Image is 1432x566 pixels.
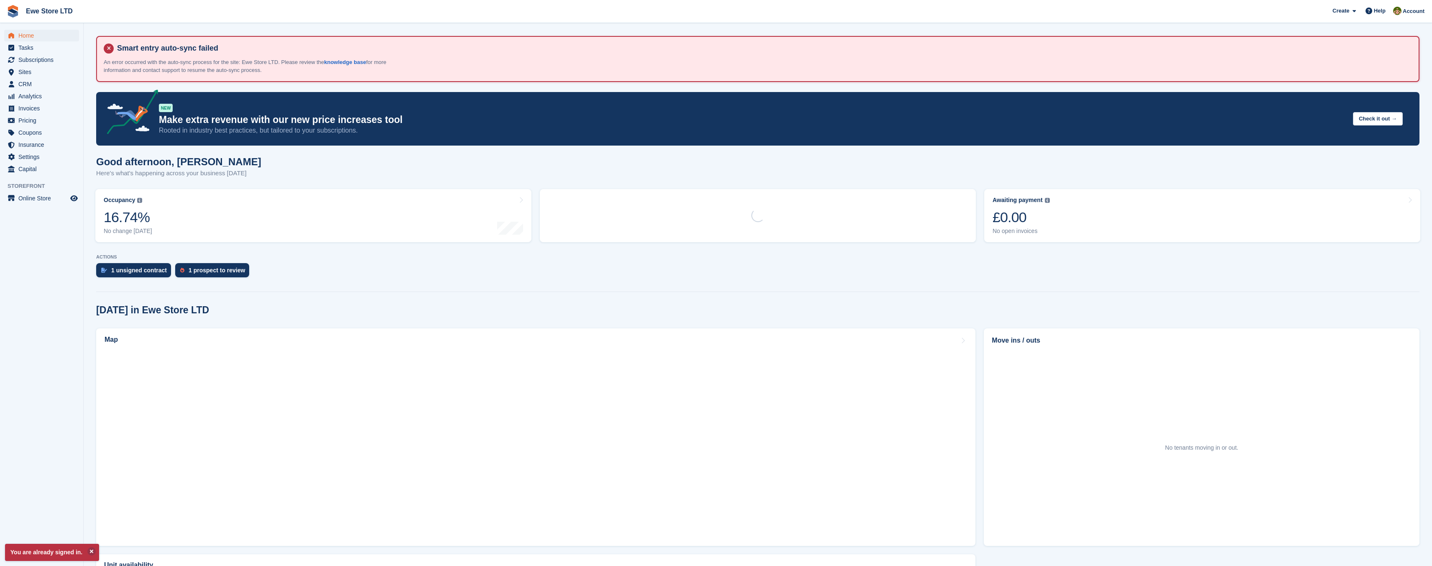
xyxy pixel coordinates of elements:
p: An error occurred with the auto-sync process for the site: Ewe Store LTD. Please review the for m... [104,58,396,74]
span: Online Store [18,192,69,204]
button: Check it out → [1353,112,1403,126]
span: Coupons [18,127,69,138]
div: No tenants moving in or out. [1165,443,1238,452]
h2: Move ins / outs [992,336,1412,346]
span: Help [1374,7,1386,15]
span: Create [1332,7,1349,15]
a: menu [4,115,79,126]
img: contract_signature_icon-13c848040528278c33f63329250d36e43548de30e8caae1d1a13099fd9432cc5.svg [101,268,107,273]
span: CRM [18,78,69,90]
a: Ewe Store LTD [23,4,76,18]
img: Jason Butcher [1393,7,1401,15]
img: prospect-51fa495bee0391a8d652442698ab0144808aea92771e9ea1ae160a38d050c398.svg [180,268,184,273]
div: Occupancy [104,197,135,204]
a: knowledge base [324,59,366,65]
a: Occupancy 16.74% No change [DATE] [95,189,531,242]
span: Capital [18,163,69,175]
span: Account [1403,7,1424,15]
a: menu [4,139,79,151]
div: NEW [159,104,173,112]
a: Map [96,328,975,546]
div: No open invoices [993,228,1050,235]
h4: Smart entry auto-sync failed [114,44,1412,53]
img: icon-info-grey-7440780725fd019a000dd9b08b2336e03edf1995a4989e88bcd33f0948082b44.svg [137,198,142,203]
span: Tasks [18,42,69,54]
a: menu [4,90,79,102]
a: Preview store [69,193,79,203]
span: Storefront [8,182,83,190]
div: £0.00 [993,209,1050,226]
a: menu [4,163,79,175]
span: Subscriptions [18,54,69,66]
a: menu [4,54,79,66]
p: Here's what's happening across your business [DATE] [96,169,261,178]
p: Make extra revenue with our new price increases tool [159,114,1346,126]
a: 1 prospect to review [175,263,253,282]
a: 1 unsigned contract [96,263,175,282]
span: Invoices [18,102,69,114]
div: 1 unsigned contract [111,267,167,274]
p: You are already signed in. [5,544,99,561]
a: menu [4,66,79,78]
a: menu [4,78,79,90]
a: menu [4,192,79,204]
a: menu [4,151,79,163]
h2: [DATE] in Ewe Store LTD [96,305,209,316]
span: Settings [18,151,69,163]
img: icon-info-grey-7440780725fd019a000dd9b08b2336e03edf1995a4989e88bcd33f0948082b44.svg [1045,198,1050,203]
a: menu [4,102,79,114]
img: stora-icon-8386f47178a22dfd0bd8f6a31ec36ba5ce8667c1dd55bd0f319d3a0aa187defe.svg [7,5,19,18]
span: Home [18,30,69,41]
p: Rooted in industry best practices, but tailored to your subscriptions. [159,126,1346,135]
span: Pricing [18,115,69,126]
span: Analytics [18,90,69,102]
h2: Map [105,336,118,343]
div: Awaiting payment [993,197,1043,204]
h1: Good afternoon, [PERSON_NAME] [96,156,261,167]
a: menu [4,30,79,41]
a: Awaiting payment £0.00 No open invoices [984,189,1420,242]
div: 1 prospect to review [189,267,245,274]
a: menu [4,42,79,54]
div: No change [DATE] [104,228,152,235]
div: 16.74% [104,209,152,226]
span: Sites [18,66,69,78]
span: Insurance [18,139,69,151]
a: menu [4,127,79,138]
p: ACTIONS [96,254,1419,260]
img: price-adjustments-announcement-icon-8257ccfd72463d97f412b2fc003d46551f7dbcb40ab6d574587a9cd5c0d94... [100,90,158,137]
